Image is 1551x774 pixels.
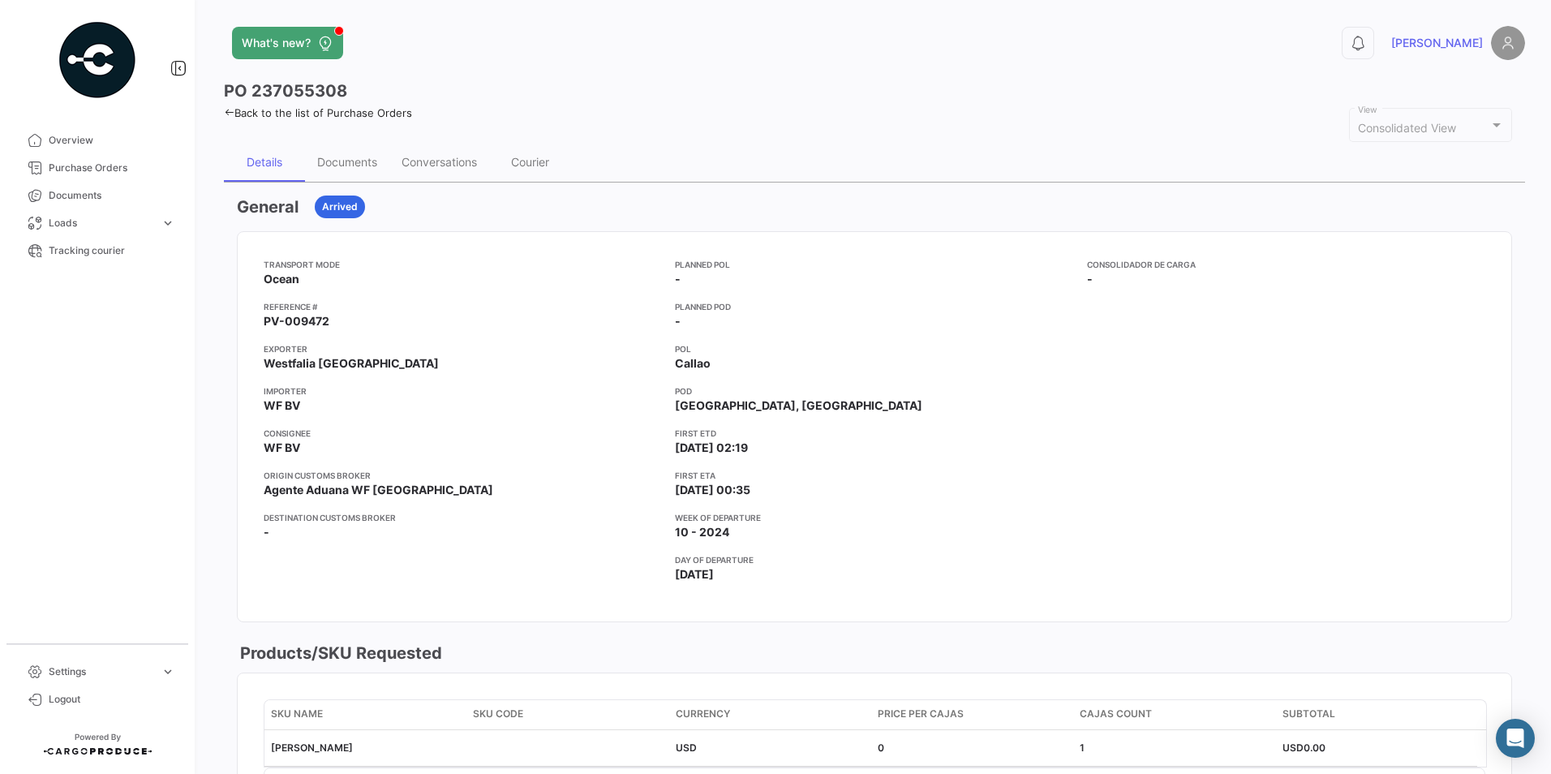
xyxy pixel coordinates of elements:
app-card-info-title: Exporter [264,342,662,355]
app-card-info-title: Reference # [264,300,662,313]
app-card-info-title: POD [675,385,1073,398]
span: Ocean [264,271,299,287]
a: Documents [13,182,182,209]
span: WF BV [264,398,300,414]
span: Currency [676,707,730,721]
span: Loads [49,216,154,230]
span: Tracking courier [49,243,175,258]
span: - [1087,271,1093,287]
span: 10 - 2024 [675,524,729,540]
app-card-info-title: Planned POD [675,300,1073,313]
span: Documents [49,188,175,203]
span: [DATE] 02:19 [675,440,748,456]
h3: Products/SKU Requested [237,642,442,664]
span: 0.00 [1304,742,1325,754]
span: USD [1282,742,1304,754]
span: Agente Aduana WF [GEOGRAPHIC_DATA] [264,482,493,498]
h3: PO 237055308 [224,80,347,102]
app-card-info-title: Origin Customs Broker [264,469,662,482]
datatable-header-cell: SKU Code [466,700,668,729]
span: 0 [878,742,884,754]
img: powered-by.png [57,19,138,101]
a: Back to the list of Purchase Orders [224,106,412,119]
span: - [264,524,269,540]
app-card-info-title: Importer [264,385,662,398]
span: Price per Cajas [878,707,964,721]
span: Cajas count [1080,707,1152,721]
datatable-header-cell: SKU Name [264,700,466,729]
div: Conversations [402,155,477,169]
app-card-info-title: Week of departure [675,511,1073,524]
span: Overview [49,133,175,148]
span: [DATE] [675,566,714,583]
span: Purchase Orders [49,161,175,175]
img: placeholder-user.png [1491,26,1525,60]
span: Westfalia [GEOGRAPHIC_DATA] [264,355,439,372]
app-card-info-title: Consignee [264,427,662,440]
span: SKU Code [473,707,523,721]
div: Details [247,155,282,169]
span: Callao [675,355,711,372]
app-card-info-title: First ETA [675,469,1073,482]
span: Arrived [322,200,358,214]
span: What's new? [242,35,311,51]
span: Logout [49,692,175,707]
span: PV-009472 [264,313,329,329]
a: Overview [13,127,182,154]
span: USD [676,742,697,754]
span: [DATE] 00:35 [675,482,750,498]
app-card-info-title: Destination Customs Broker [264,511,662,524]
span: [PERSON_NAME] [271,742,353,754]
a: Tracking courier [13,237,182,264]
app-card-info-title: First ETD [675,427,1073,440]
div: 1 [1080,741,1269,755]
div: Abrir Intercom Messenger [1496,719,1535,758]
span: - [675,271,681,287]
a: Purchase Orders [13,154,182,182]
app-card-info-title: Transport mode [264,258,662,271]
span: Subtotal [1282,707,1335,721]
span: - [675,313,681,329]
span: SKU Name [271,707,323,721]
datatable-header-cell: Currency [669,700,871,729]
span: expand_more [161,216,175,230]
span: Settings [49,664,154,679]
mat-select-trigger: Consolidated View [1358,121,1456,135]
app-card-info-title: Day of departure [675,553,1073,566]
app-card-info-title: Consolidador de Carga [1087,258,1485,271]
span: [PERSON_NAME] [1391,35,1483,51]
app-card-info-title: POL [675,342,1073,355]
span: WF BV [264,440,300,456]
div: Documents [317,155,377,169]
span: [GEOGRAPHIC_DATA], [GEOGRAPHIC_DATA] [675,398,922,414]
button: What's new? [232,27,343,59]
app-card-info-title: Planned POL [675,258,1073,271]
span: expand_more [161,664,175,679]
h3: General [237,196,299,218]
div: Courier [511,155,549,169]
